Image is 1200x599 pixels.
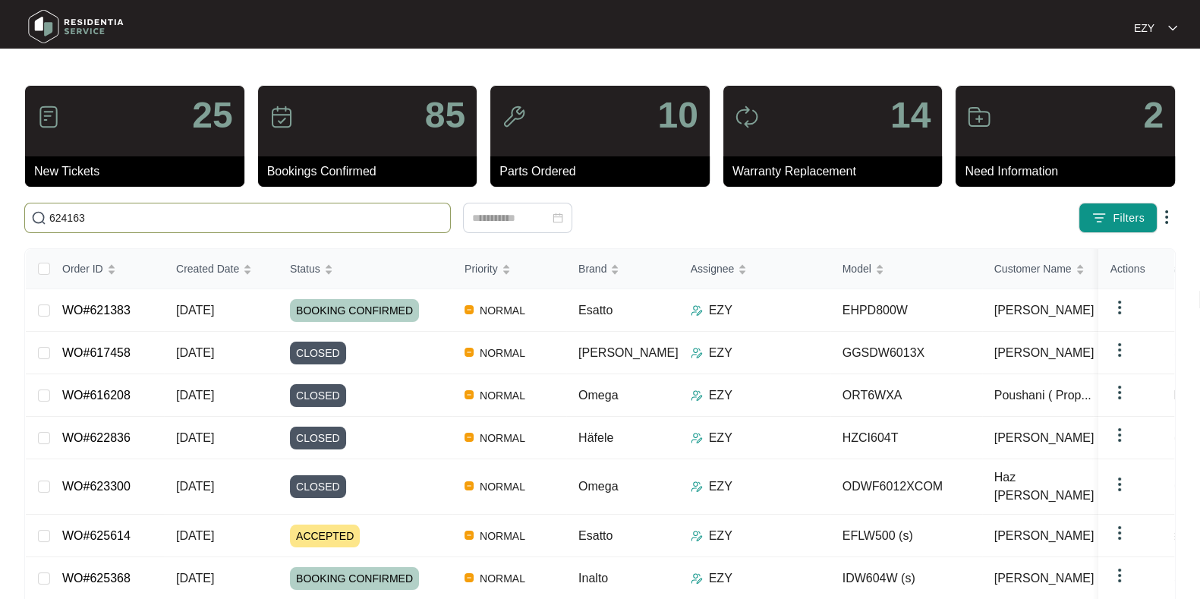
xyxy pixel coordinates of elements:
[176,480,214,493] span: [DATE]
[176,260,239,277] span: Created Date
[62,431,131,444] a: WO#622836
[994,386,1091,405] span: Poushani ( Prop...
[465,531,474,540] img: Vercel Logo
[1110,341,1129,359] img: dropdown arrow
[691,481,703,493] img: Assigner Icon
[709,569,732,588] p: EZY
[578,572,608,585] span: Inalto
[1110,383,1129,402] img: dropdown arrow
[278,249,452,289] th: Status
[465,433,474,442] img: Vercel Logo
[62,304,131,317] a: WO#621383
[994,429,1094,447] span: [PERSON_NAME]
[578,304,613,317] span: Esatto
[1157,208,1176,226] img: dropdown arrow
[290,299,419,322] span: BOOKING CONFIRMED
[474,301,531,320] span: NORMAL
[691,432,703,444] img: Assigner Icon
[830,332,982,374] td: GGSDW6013X
[691,572,703,585] img: Assigner Icon
[176,304,214,317] span: [DATE]
[1110,426,1129,444] img: dropdown arrow
[290,260,320,277] span: Status
[290,525,360,547] span: ACCEPTED
[62,480,131,493] a: WO#623300
[499,162,710,181] p: Parts Ordered
[843,260,871,277] span: Model
[290,567,419,590] span: BOOKING CONFIRMED
[176,431,214,444] span: [DATE]
[176,346,214,359] span: [DATE]
[465,348,474,357] img: Vercel Logo
[830,459,982,515] td: ODWF6012XCOM
[1168,24,1177,32] img: dropdown arrow
[49,210,444,226] input: Search by Order Id, Assignee Name, Customer Name, Brand and Model
[290,384,346,407] span: CLOSED
[290,427,346,449] span: CLOSED
[31,210,46,225] img: search-icon
[34,162,244,181] p: New Tickets
[982,249,1134,289] th: Customer Name
[691,304,703,317] img: Assigner Icon
[267,162,477,181] p: Bookings Confirmed
[176,572,214,585] span: [DATE]
[62,572,131,585] a: WO#625368
[578,529,613,542] span: Esatto
[474,386,531,405] span: NORMAL
[830,289,982,332] td: EHPD800W
[994,301,1094,320] span: [PERSON_NAME]
[474,527,531,545] span: NORMAL
[691,347,703,359] img: Assigner Icon
[269,105,294,129] img: icon
[709,429,732,447] p: EZY
[62,529,131,542] a: WO#625614
[691,530,703,542] img: Assigner Icon
[578,260,606,277] span: Brand
[732,162,943,181] p: Warranty Replacement
[176,389,214,402] span: [DATE]
[1110,566,1129,585] img: dropdown arrow
[709,527,732,545] p: EZY
[1134,20,1154,36] p: EZY
[176,529,214,542] span: [DATE]
[994,527,1094,545] span: [PERSON_NAME]
[709,386,732,405] p: EZY
[709,344,732,362] p: EZY
[709,301,732,320] p: EZY
[290,475,346,498] span: CLOSED
[62,346,131,359] a: WO#617458
[1098,249,1174,289] th: Actions
[994,468,1114,505] span: Haz [PERSON_NAME]
[36,105,61,129] img: icon
[474,478,531,496] span: NORMAL
[502,105,526,129] img: icon
[709,478,732,496] p: EZY
[994,569,1094,588] span: [PERSON_NAME]
[1110,475,1129,493] img: dropdown arrow
[1079,203,1157,233] button: filter iconFilters
[62,260,103,277] span: Order ID
[465,390,474,399] img: Vercel Logo
[164,249,278,289] th: Created Date
[50,249,164,289] th: Order ID
[830,249,982,289] th: Model
[1110,298,1129,317] img: dropdown arrow
[967,105,991,129] img: icon
[994,344,1094,362] span: [PERSON_NAME]
[62,389,131,402] a: WO#616208
[830,417,982,459] td: HZCI604T
[474,569,531,588] span: NORMAL
[1113,210,1145,226] span: Filters
[1110,524,1129,542] img: dropdown arrow
[578,431,613,444] span: Häfele
[465,573,474,582] img: Vercel Logo
[679,249,830,289] th: Assignee
[1143,97,1164,134] p: 2
[290,342,346,364] span: CLOSED
[578,480,618,493] span: Omega
[890,97,931,134] p: 14
[474,429,531,447] span: NORMAL
[465,260,498,277] span: Priority
[830,374,982,417] td: ORT6WXA
[474,344,531,362] span: NORMAL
